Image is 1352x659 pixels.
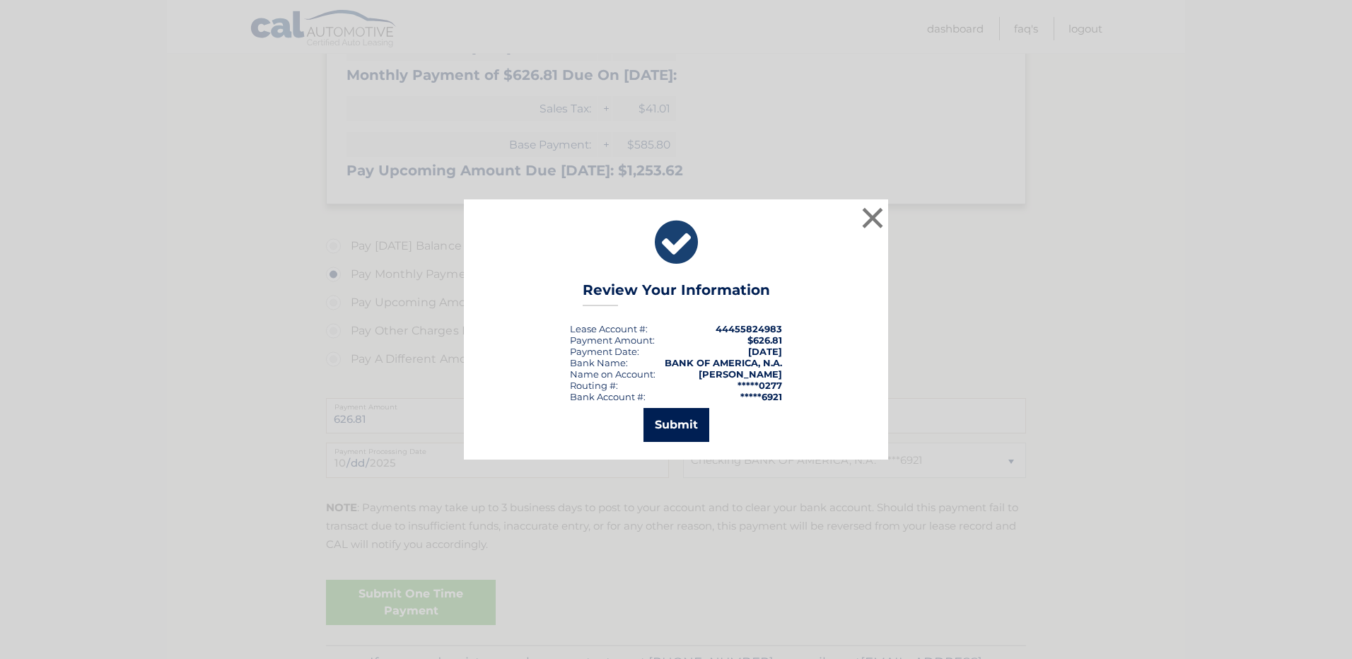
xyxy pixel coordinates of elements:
[583,281,770,306] h3: Review Your Information
[570,323,648,334] div: Lease Account #:
[570,357,628,368] div: Bank Name:
[570,346,637,357] span: Payment Date
[699,368,782,380] strong: [PERSON_NAME]
[570,368,655,380] div: Name on Account:
[570,391,646,402] div: Bank Account #:
[643,408,709,442] button: Submit
[570,346,639,357] div: :
[570,334,655,346] div: Payment Amount:
[747,334,782,346] span: $626.81
[858,204,887,232] button: ×
[716,323,782,334] strong: 44455824983
[748,346,782,357] span: [DATE]
[665,357,782,368] strong: BANK OF AMERICA, N.A.
[570,380,618,391] div: Routing #:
